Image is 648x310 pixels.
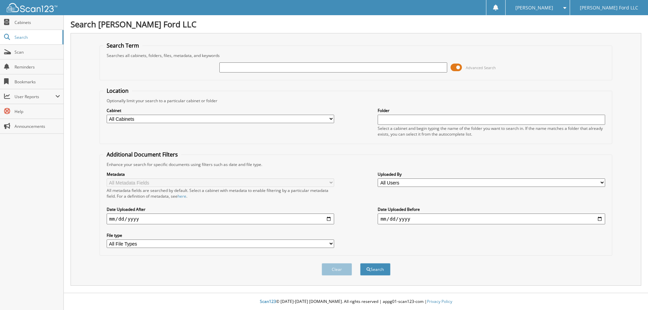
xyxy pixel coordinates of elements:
span: User Reports [15,94,55,100]
div: © [DATE]-[DATE] [DOMAIN_NAME]. All rights reserved | appg01-scan123-com | [64,293,648,310]
a: Privacy Policy [427,299,452,304]
span: Announcements [15,123,60,129]
legend: Additional Document Filters [103,151,181,158]
span: [PERSON_NAME] Ford LLC [580,6,638,10]
div: Searches all cabinets, folders, files, metadata, and keywords [103,53,609,58]
label: Folder [378,108,605,113]
div: Enhance your search for specific documents using filters such as date and file type. [103,162,609,167]
div: Select a cabinet and begin typing the name of the folder you want to search in. If the name match... [378,125,605,137]
legend: Search Term [103,42,142,49]
label: Date Uploaded Before [378,206,605,212]
label: Cabinet [107,108,334,113]
a: here [178,193,186,199]
label: Date Uploaded After [107,206,334,212]
span: Reminders [15,64,60,70]
span: Search [15,34,59,40]
label: Metadata [107,171,334,177]
label: File type [107,232,334,238]
span: Advanced Search [466,65,496,70]
div: All metadata fields are searched by default. Select a cabinet with metadata to enable filtering b... [107,188,334,199]
legend: Location [103,87,132,94]
img: scan123-logo-white.svg [7,3,57,12]
span: Bookmarks [15,79,60,85]
button: Search [360,263,390,276]
label: Uploaded By [378,171,605,177]
input: end [378,214,605,224]
span: Scan [15,49,60,55]
span: [PERSON_NAME] [515,6,553,10]
h1: Search [PERSON_NAME] Ford LLC [71,19,641,30]
span: Scan123 [260,299,276,304]
input: start [107,214,334,224]
button: Clear [322,263,352,276]
div: Optionally limit your search to a particular cabinet or folder [103,98,609,104]
span: Cabinets [15,20,60,25]
span: Help [15,109,60,114]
